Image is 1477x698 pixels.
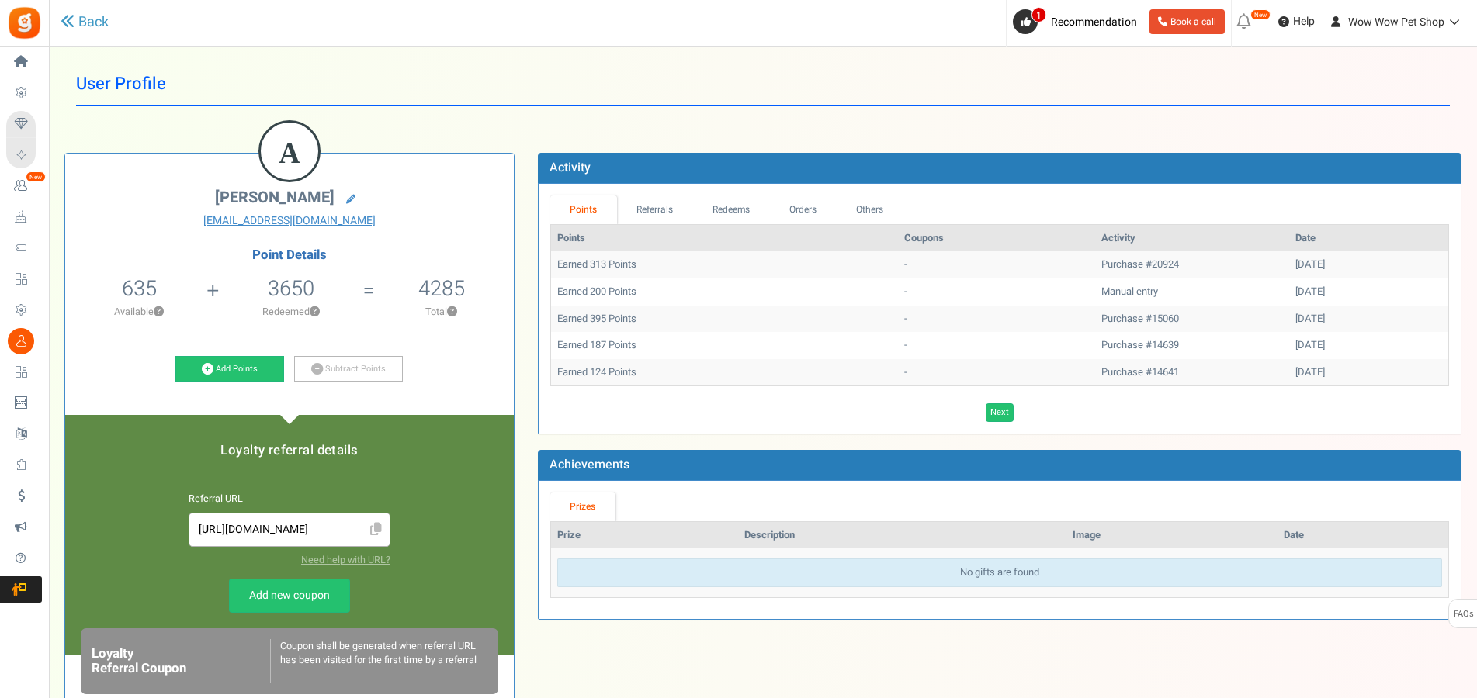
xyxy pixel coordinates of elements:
[1095,251,1289,278] td: Purchase #20924
[92,647,270,676] h6: Loyalty Referral Coupon
[268,277,314,300] h5: 3650
[898,306,1095,333] td: -
[1095,225,1289,252] th: Activity
[898,332,1095,359] td: -
[270,639,488,683] div: Coupon shall be generated when referral URL has been visited for the first time by a referral
[221,305,362,319] p: Redeemed
[1031,7,1046,22] span: 1
[294,356,403,382] a: Subtract Points
[1095,306,1289,333] td: Purchase #15060
[1295,257,1442,272] div: [DATE]
[617,195,693,224] a: Referrals
[770,195,837,224] a: Orders
[898,278,1095,306] td: -
[898,225,1095,252] th: Coupons
[1272,9,1321,34] a: Help
[154,307,164,317] button: ?
[898,359,1095,386] td: -
[898,251,1095,278] td: -
[376,305,506,319] p: Total
[1295,312,1442,327] div: [DATE]
[77,213,502,229] a: [EMAIL_ADDRESS][DOMAIN_NAME]
[1149,9,1225,34] a: Book a call
[1095,332,1289,359] td: Purchase #14639
[81,444,498,458] h5: Loyalty referral details
[122,273,157,304] span: 635
[1289,14,1315,29] span: Help
[550,492,615,521] a: Prizes
[550,158,591,177] b: Activity
[557,558,1442,587] div: No gifts are found
[551,278,898,306] td: Earned 200 Points
[550,195,617,224] a: Points
[986,403,1014,422] a: Next
[1051,14,1137,30] span: Recommendation
[837,195,903,224] a: Others
[1295,285,1442,299] div: [DATE]
[1453,600,1474,629] span: FAQs
[1101,284,1158,299] span: Manual entry
[1295,338,1442,353] div: [DATE]
[738,522,1067,549] th: Description
[7,5,42,40] img: Gratisfaction
[363,517,388,544] span: Click to Copy
[1295,365,1442,380] div: [DATE]
[447,307,457,317] button: ?
[550,455,629,474] b: Achievements
[551,251,898,278] td: Earned 313 Points
[26,171,46,182] em: New
[6,173,42,199] a: New
[692,195,770,224] a: Redeems
[1348,14,1444,30] span: Wow Wow Pet Shop
[551,225,898,252] th: Points
[1013,9,1143,34] a: 1 Recommendation
[76,62,1450,106] h1: User Profile
[189,494,390,505] h6: Referral URL
[310,307,320,317] button: ?
[551,359,898,386] td: Earned 124 Points
[1250,9,1271,20] em: New
[1066,522,1278,549] th: Image
[418,277,465,300] h5: 4285
[301,553,390,567] a: Need help with URL?
[215,186,335,209] span: [PERSON_NAME]
[65,248,514,262] h4: Point Details
[175,356,284,382] a: Add Points
[551,306,898,333] td: Earned 395 Points
[229,579,350,613] a: Add new coupon
[551,522,738,549] th: Prize
[1095,359,1289,386] td: Purchase #14641
[1289,225,1448,252] th: Date
[551,332,898,359] td: Earned 187 Points
[73,305,206,319] p: Available
[1278,522,1448,549] th: Date
[261,123,318,183] figcaption: A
